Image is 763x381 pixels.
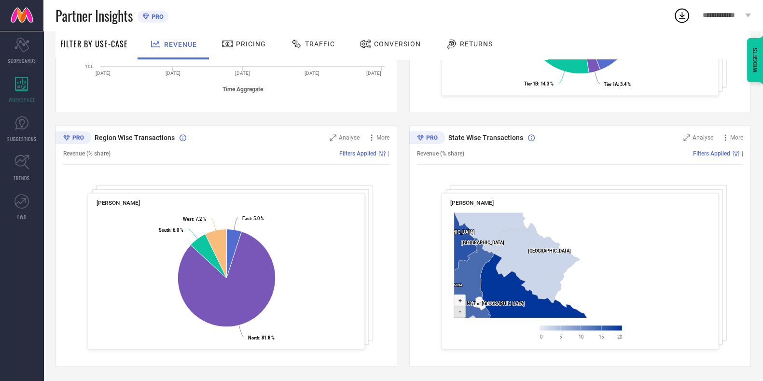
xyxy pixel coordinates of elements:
span: State Wise Transactions [448,134,523,141]
span: Filter By Use-Case [60,38,128,50]
span: More [376,134,389,141]
span: More [730,134,743,141]
text: [DATE] [366,71,381,76]
text: 0 [540,334,542,339]
svg: Zoom [683,134,690,141]
text: : 7.2 % [183,216,206,222]
text: [DATE] [166,71,180,76]
span: Analyse [339,134,360,141]
span: Revenue (% share) [417,150,464,157]
tspan: Time Aggregate [222,85,264,92]
text: 10L [85,64,94,69]
span: Filters Applied [339,150,376,157]
span: Revenue [164,41,197,48]
text: [DATE] [305,71,319,76]
svg: Zoom [330,134,336,141]
span: Region Wise Transactions [95,134,175,141]
text: Haryana [445,282,462,287]
span: [PERSON_NAME] [97,199,140,206]
tspan: West [183,216,193,222]
tspan: Tier 1B [524,81,538,86]
tspan: Tier 1A [604,82,618,87]
text: + [458,297,461,304]
text: [GEOGRAPHIC_DATA] [431,229,474,235]
text: 5 [559,334,562,339]
div: Open download list [673,7,691,24]
text: NCT of [GEOGRAPHIC_DATA] [467,301,525,306]
span: PRO [149,13,164,20]
text: - [458,308,461,315]
tspan: North [248,335,259,340]
text: : 14.3 % [524,81,554,86]
span: Partner Insights [55,6,133,26]
div: Premium [55,131,91,146]
text: : 81.8 % [248,335,275,340]
span: Conversion [374,40,421,48]
span: Pricing [236,40,266,48]
span: | [742,150,743,157]
text: [DATE] [96,71,111,76]
text: 15 [599,334,604,339]
text: [GEOGRAPHIC_DATA] [461,240,504,245]
span: Filters Applied [693,150,730,157]
text: 20 [617,334,622,339]
span: Traffic [305,40,335,48]
div: Premium [409,131,445,146]
span: WORKSPACE [9,96,35,103]
span: Returns [460,40,493,48]
span: [PERSON_NAME] [450,199,494,206]
span: TRENDS [14,174,30,182]
text: : 3.4 % [604,82,631,87]
text: 10 [579,334,583,339]
span: SCORECARDS [8,57,36,64]
text: [GEOGRAPHIC_DATA] [528,248,571,254]
span: Analyse [693,134,713,141]
tspan: East [242,216,251,221]
span: FWD [17,213,27,221]
span: SUGGESTIONS [7,135,37,142]
span: | [388,150,389,157]
span: Revenue (% share) [63,150,111,157]
tspan: South [159,227,170,232]
text: [DATE] [235,71,250,76]
text: : 5.0 % [242,216,264,221]
text: : 6.0 % [159,227,183,232]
